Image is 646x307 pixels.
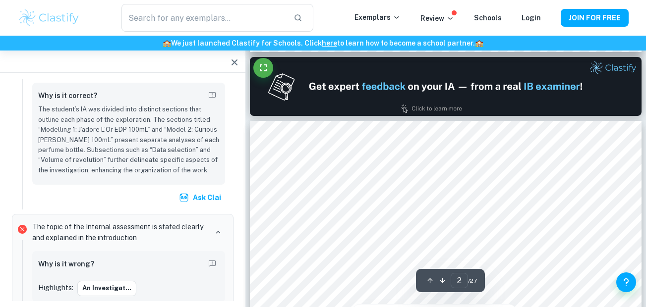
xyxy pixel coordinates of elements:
a: Schools [474,14,502,22]
p: Exemplars [354,12,401,23]
button: Ask Clai [177,189,225,206]
button: Report mistake/confusion [205,89,219,102]
span: 🏫 [475,39,483,47]
input: Search for any exemplars... [121,4,285,32]
p: The student’s IA was divided into distinct sections that outline each phase of the exploration. T... [38,104,219,175]
a: here [322,39,337,47]
h6: We just launched Clastify for Schools. Click to learn how to become a school partner. [2,38,644,49]
span: 🏫 [163,39,171,47]
a: Login [522,14,541,22]
button: An investigat... [77,281,136,296]
img: Clastify logo [18,8,81,28]
button: Report mistake/confusion [205,257,219,271]
p: The topic of the Internal assessment is stated clearly and explained in the introduction [32,221,207,243]
img: clai.svg [179,193,189,203]
p: Highlights: [38,282,73,293]
button: Help and Feedback [616,272,636,292]
p: Review [420,13,454,24]
button: JOIN FOR FREE [561,9,629,27]
button: Fullscreen [253,58,273,78]
h6: Why is it wrong? [38,258,94,269]
svg: Incorrect [16,223,28,235]
span: / 27 [468,276,477,285]
h6: Why is it correct? [38,90,97,101]
img: Ad [250,57,642,116]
